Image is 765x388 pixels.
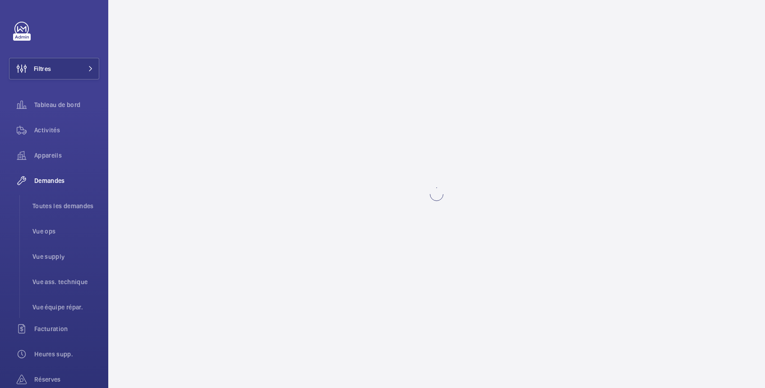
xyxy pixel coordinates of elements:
[32,252,99,261] span: Vue supply
[32,201,99,210] span: Toutes les demandes
[34,375,99,384] span: Réserves
[32,303,99,312] span: Vue équipe répar.
[34,100,99,109] span: Tableau de bord
[34,151,99,160] span: Appareils
[32,277,99,286] span: Vue ass. technique
[34,324,99,333] span: Facturation
[34,64,51,73] span: Filtres
[9,58,99,79] button: Filtres
[34,126,99,135] span: Activités
[32,227,99,236] span: Vue ops
[34,176,99,185] span: Demandes
[34,350,99,359] span: Heures supp.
